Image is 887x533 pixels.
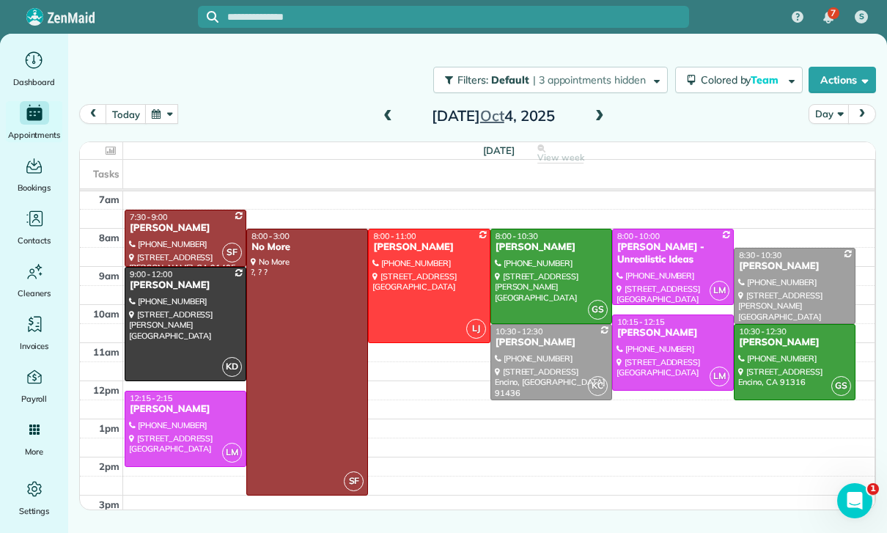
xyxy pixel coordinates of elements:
a: Filters: Default | 3 appointments hidden [426,67,667,93]
span: GS [831,376,851,396]
span: LM [710,281,729,301]
span: Bookings [18,180,51,195]
div: [PERSON_NAME] [738,260,851,273]
div: [PERSON_NAME] [372,241,485,254]
span: 2pm [99,460,119,472]
span: S [859,11,864,23]
span: 9:00 - 12:00 [130,269,172,279]
h2: [DATE] 4, 2025 [402,108,585,124]
a: Dashboard [6,48,62,89]
span: SF [344,471,364,491]
div: [PERSON_NAME] - Unrealistic Ideas [617,241,729,266]
span: 9am [99,270,119,282]
span: 7am [99,194,119,205]
button: Actions [809,67,876,93]
span: 10:15 - 12:15 [617,317,665,327]
span: 7:30 - 9:00 [130,212,168,222]
span: Oct [480,106,504,125]
span: 1 [867,483,879,495]
span: 11am [93,346,119,358]
span: Default [491,73,530,87]
button: prev [79,104,107,124]
span: 8:00 - 10:30 [496,231,538,241]
a: Cleaners [6,260,62,301]
span: Appointments [8,128,61,142]
a: Contacts [6,207,62,248]
span: 8am [99,232,119,243]
span: 12:15 - 2:15 [130,393,172,403]
svg: Focus search [207,11,218,23]
span: [DATE] [483,144,515,156]
span: Settings [19,504,50,518]
span: 8:00 - 3:00 [251,231,290,241]
span: Payroll [21,392,48,406]
div: [PERSON_NAME] [129,403,242,416]
button: Day [809,104,849,124]
span: Contacts [18,233,51,248]
a: Payroll [6,365,62,406]
div: [PERSON_NAME] [495,241,608,254]
span: 7 [831,7,836,19]
div: No More [251,241,364,254]
button: today [106,104,146,124]
span: Cleaners [18,286,51,301]
span: 8:00 - 10:00 [617,231,660,241]
span: KD [222,357,242,377]
span: GS [588,300,608,320]
span: 10am [93,308,119,320]
span: | 3 appointments hidden [533,73,646,87]
div: [PERSON_NAME] [129,279,242,292]
div: [PERSON_NAME] [129,222,242,235]
a: Bookings [6,154,62,195]
span: 3pm [99,499,119,510]
span: LM [710,367,729,386]
span: Team [751,73,781,87]
span: Dashboard [13,75,55,89]
iframe: Intercom live chat [837,483,872,518]
div: 7 unread notifications [813,1,844,34]
span: LM [222,443,242,463]
span: 1pm [99,422,119,434]
button: Filters: Default | 3 appointments hidden [433,67,667,93]
button: Focus search [198,11,218,23]
span: SF [222,243,242,262]
span: 10:30 - 12:30 [739,326,787,337]
span: 10:30 - 12:30 [496,326,543,337]
a: Invoices [6,312,62,353]
div: [PERSON_NAME] [738,337,851,349]
span: LJ [466,319,486,339]
span: 12pm [93,384,119,396]
span: More [25,444,43,459]
button: next [848,104,876,124]
a: Appointments [6,101,62,142]
span: 8:30 - 10:30 [739,250,781,260]
span: KC [588,376,608,396]
div: [PERSON_NAME] [495,337,608,349]
span: 8:00 - 11:00 [373,231,416,241]
span: Colored by [701,73,784,87]
span: View week [537,152,584,163]
div: [PERSON_NAME] [617,327,729,339]
button: Colored byTeam [675,67,803,93]
a: Settings [6,477,62,518]
span: Invoices [20,339,49,353]
span: Filters: [457,73,488,87]
span: Tasks [93,168,119,180]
